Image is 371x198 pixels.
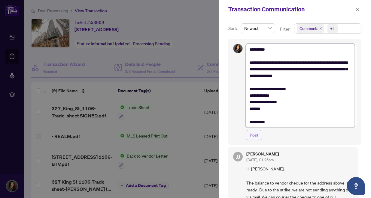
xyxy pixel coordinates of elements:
div: +1 [330,25,335,31]
div: Transaction Communication [228,5,354,14]
img: Profile Icon [233,44,242,53]
span: [DATE], 01:25pm [246,158,274,162]
span: close [355,7,360,11]
span: JJ [236,152,240,161]
button: Post [246,130,262,140]
p: Filter: [280,26,291,32]
span: Newest [244,24,272,33]
span: Post [250,130,258,140]
h5: [PERSON_NAME] [246,152,279,156]
span: Comments [297,24,324,33]
button: Open asap [347,177,365,195]
span: Comments [300,25,318,31]
span: close [319,27,322,30]
p: Sort: [228,25,238,32]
